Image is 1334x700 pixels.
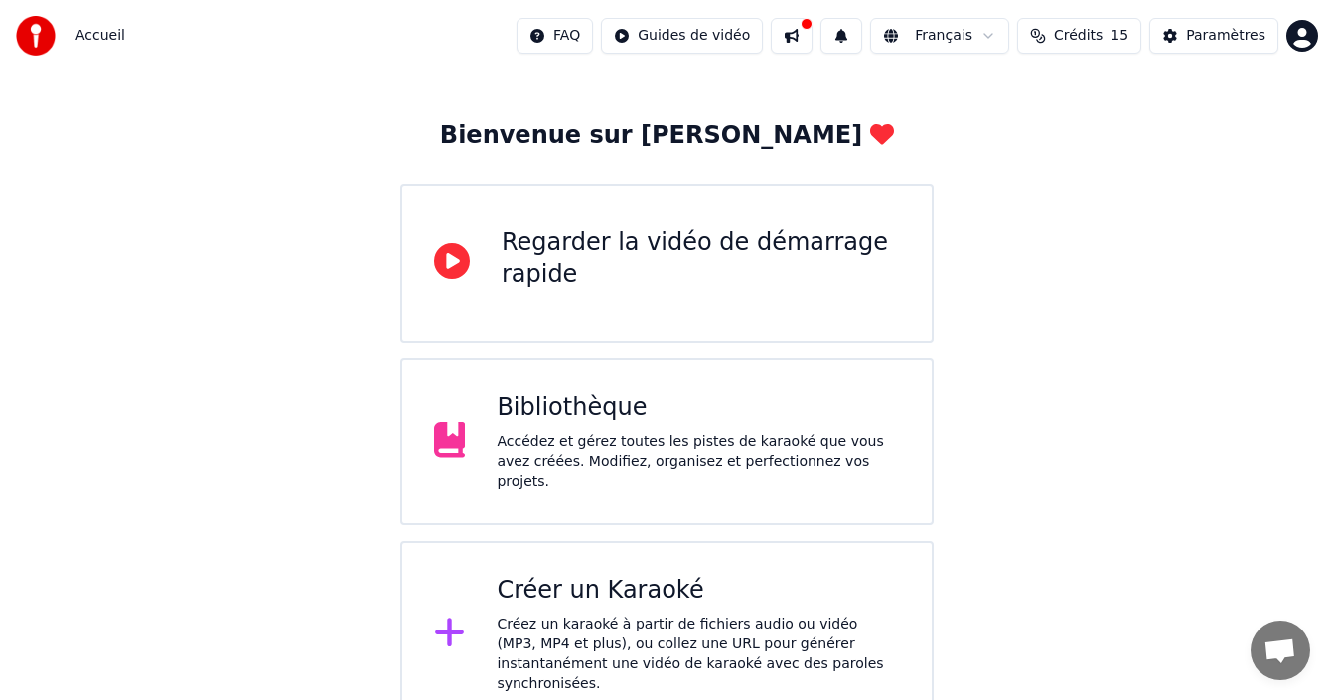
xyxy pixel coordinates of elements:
[497,575,900,607] div: Créer un Karaoké
[517,18,593,54] button: FAQ
[75,26,125,46] nav: breadcrumb
[497,432,900,491] div: Accédez et gérez toutes les pistes de karaoké que vous avez créées. Modifiez, organisez et perfec...
[497,392,900,424] div: Bibliothèque
[16,16,56,56] img: youka
[75,26,125,46] span: Accueil
[1149,18,1278,54] button: Paramètres
[1017,18,1141,54] button: Crédits15
[1186,26,1265,46] div: Paramètres
[601,18,763,54] button: Guides de vidéo
[1111,26,1128,46] span: 15
[1054,26,1103,46] span: Crédits
[440,120,894,152] div: Bienvenue sur [PERSON_NAME]
[1251,621,1310,680] a: Ouvrir le chat
[497,615,900,694] div: Créez un karaoké à partir de fichiers audio ou vidéo (MP3, MP4 et plus), ou collez une URL pour g...
[502,227,900,291] div: Regarder la vidéo de démarrage rapide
